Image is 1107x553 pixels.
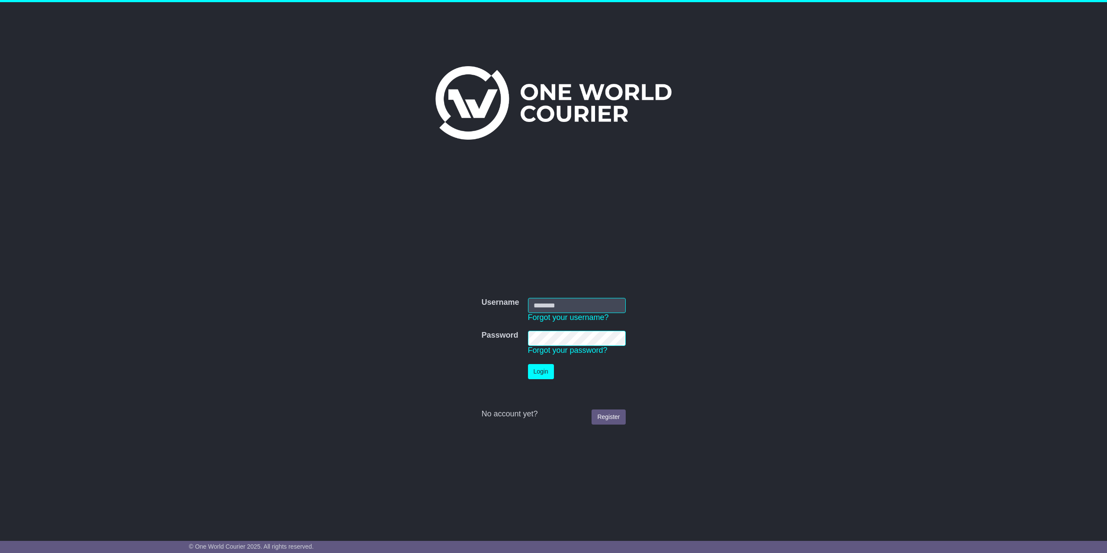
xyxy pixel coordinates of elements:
[528,364,554,379] button: Login
[528,313,609,322] a: Forgot your username?
[481,331,518,340] label: Password
[481,298,519,307] label: Username
[481,409,625,419] div: No account yet?
[592,409,625,425] a: Register
[528,346,608,355] a: Forgot your password?
[435,66,672,140] img: One World
[189,543,314,550] span: © One World Courier 2025. All rights reserved.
